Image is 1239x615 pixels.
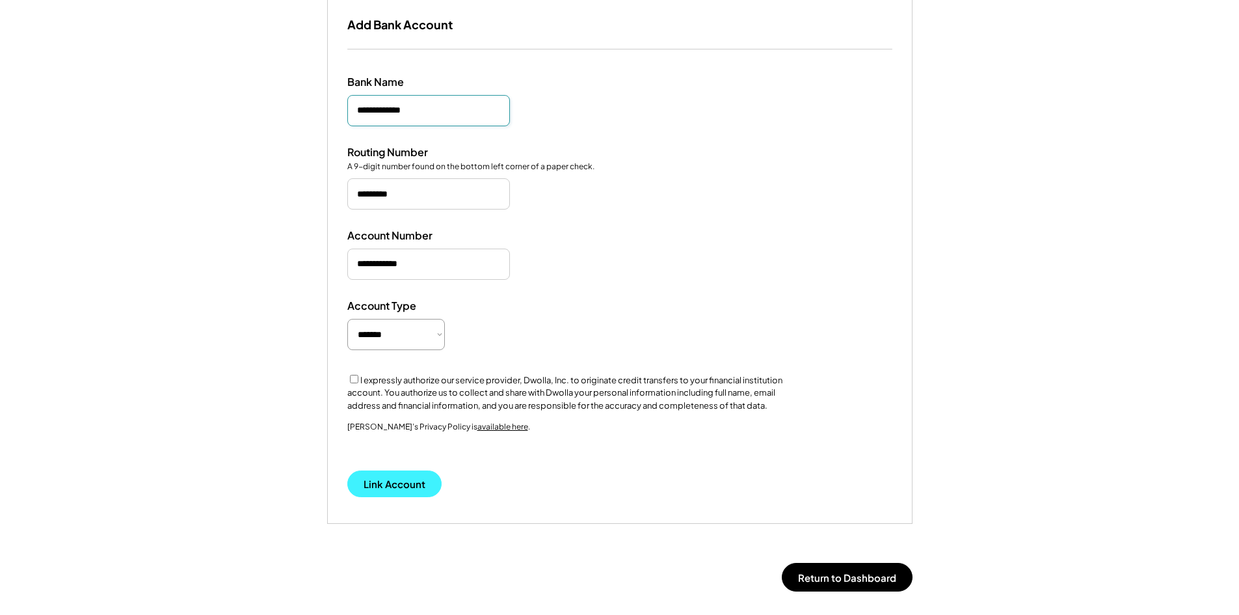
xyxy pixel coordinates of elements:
[347,17,453,32] h3: Add Bank Account
[347,75,477,89] div: Bank Name
[477,422,528,431] a: available here
[782,563,913,592] button: Return to Dashboard
[347,146,477,159] div: Routing Number
[347,471,442,497] button: Link Account
[347,161,594,172] div: A 9-digit number found on the bottom left corner of a paper check.
[347,299,477,313] div: Account Type
[347,229,477,243] div: Account Number
[347,375,782,411] label: I expressly authorize our service provider, Dwolla, Inc. to originate credit transfers to your fi...
[347,422,530,451] div: [PERSON_NAME]’s Privacy Policy is .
